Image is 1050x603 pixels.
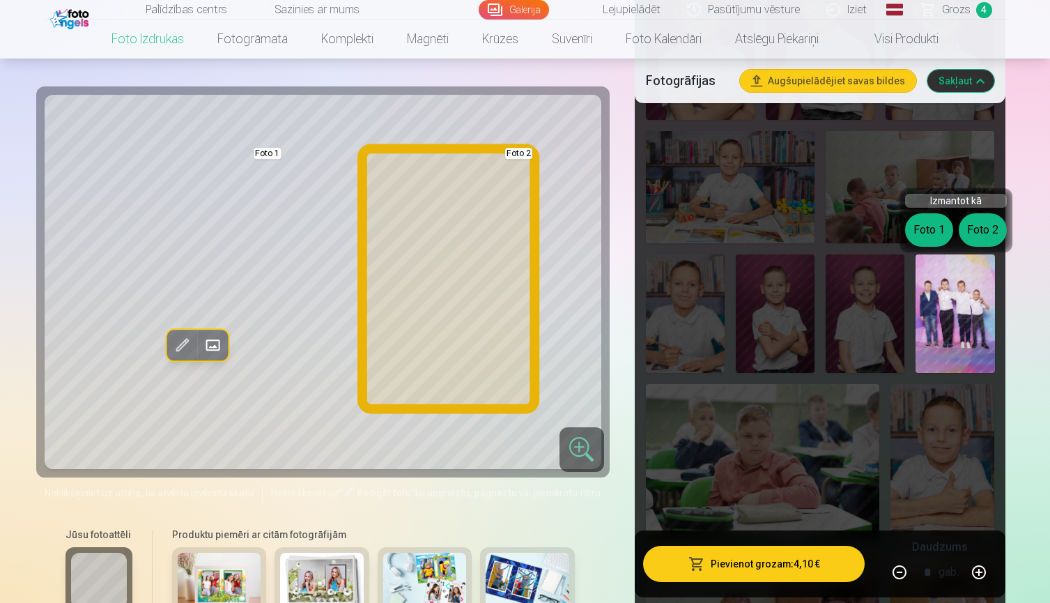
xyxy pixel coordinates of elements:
a: Komplekti [304,20,390,59]
h5: Daudzums [912,539,967,556]
button: Augšupielādējiet savas bildes [740,70,916,92]
span: " [339,487,343,498]
span: Grozs [942,1,971,18]
span: lai apgrieztu, pagrieztu vai piemērotu filtru [415,487,601,498]
h6: Jūsu fotoattēli [65,528,132,542]
a: Visi produkti [835,20,955,59]
button: Foto 2 [959,213,1007,247]
a: Magnēti [390,20,465,59]
a: Foto kalendāri [609,20,718,59]
button: Pievienot grozam:4,10 € [643,546,865,582]
span: " [411,487,415,498]
a: Suvenīri [535,20,609,59]
h6: Izmantot kā [905,194,1007,208]
span: 4 [976,2,992,18]
span: Rediģēt foto [357,487,411,498]
button: Foto 1 [905,213,953,247]
button: Sakļaut [927,70,994,92]
h5: Fotogrāfijas [646,71,729,91]
a: Fotogrāmata [201,20,304,59]
h6: Produktu piemēri ar citām fotogrāfijām [167,528,580,542]
a: Foto izdrukas [95,20,201,59]
a: Atslēgu piekariņi [718,20,835,59]
span: Noklikšķiniet uz [271,487,339,498]
a: Krūzes [465,20,535,59]
img: /fa1 [50,6,93,29]
span: Noklikšķiniet uz attēla, lai atvērtu izvērstu skatu [45,486,254,500]
div: gab. [939,556,959,589]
